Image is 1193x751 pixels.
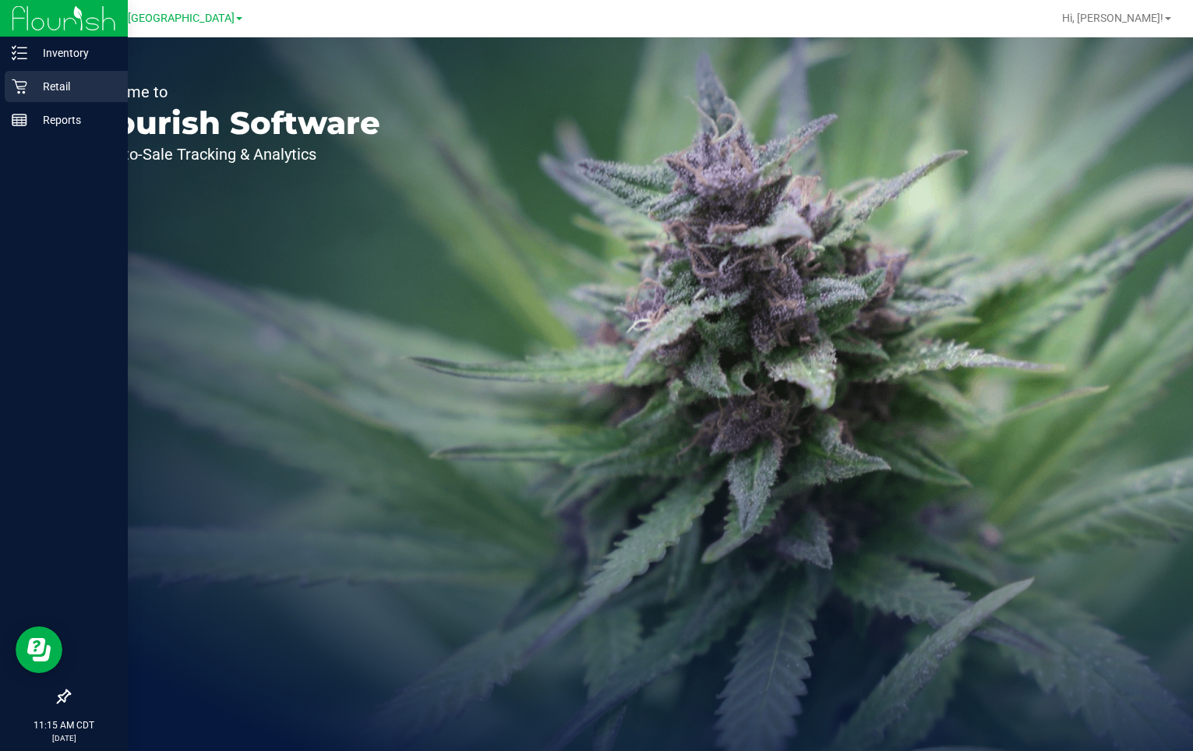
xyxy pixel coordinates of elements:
[27,44,121,62] p: Inventory
[84,146,380,162] p: Seed-to-Sale Tracking & Analytics
[12,45,27,61] inline-svg: Inventory
[76,12,235,25] span: TX Austin [GEOGRAPHIC_DATA]
[84,108,380,139] p: Flourish Software
[12,79,27,94] inline-svg: Retail
[27,77,121,96] p: Retail
[1062,12,1163,24] span: Hi, [PERSON_NAME]!
[27,111,121,129] p: Reports
[7,718,121,732] p: 11:15 AM CDT
[84,84,380,100] p: Welcome to
[7,732,121,744] p: [DATE]
[16,626,62,673] iframe: Resource center
[12,112,27,128] inline-svg: Reports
